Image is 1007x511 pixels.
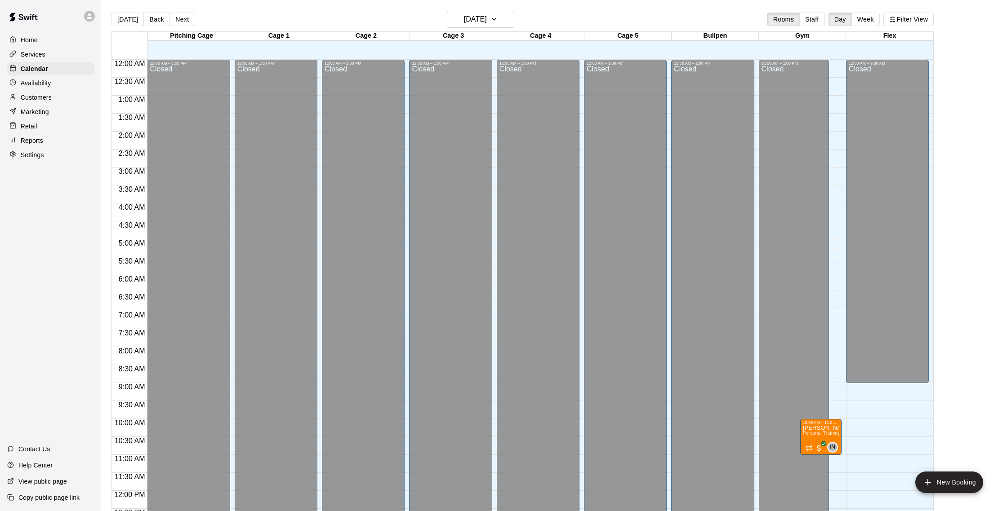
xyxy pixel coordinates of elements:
[846,60,929,383] div: 12:00 AM – 9:00 AM: Closed
[883,13,934,26] button: Filter View
[18,477,67,486] p: View public page
[7,76,94,90] a: Availability
[21,79,51,88] p: Availability
[116,239,147,247] span: 5:00 AM
[112,455,147,463] span: 11:00 AM
[150,61,227,66] div: 12:00 AM – 1:00 PM
[21,93,52,102] p: Customers
[116,383,147,391] span: 9:00 AM
[112,491,147,498] span: 12:00 PM
[849,61,926,66] div: 12:00 AM – 9:00 AM
[143,13,170,26] button: Back
[827,442,838,453] div: Isaiah Nelson
[111,13,144,26] button: [DATE]
[674,61,751,66] div: 12:00 AM – 1:00 PM
[829,443,835,452] span: IN
[169,13,195,26] button: Next
[672,32,759,40] div: Bullpen
[116,150,147,157] span: 2:30 AM
[412,61,489,66] div: 12:00 AM – 1:00 PM
[915,471,983,493] button: add
[587,61,664,66] div: 12:00 AM – 1:00 PM
[116,167,147,175] span: 3:00 AM
[116,329,147,337] span: 7:30 AM
[148,32,235,40] div: Pitching Cage
[584,32,672,40] div: Cage 5
[112,473,147,480] span: 11:30 AM
[116,185,147,193] span: 3:30 AM
[116,401,147,409] span: 9:30 AM
[7,105,94,119] a: Marketing
[7,91,94,104] a: Customers
[21,64,48,73] p: Calendar
[18,493,80,502] p: Copy public page link
[112,437,147,445] span: 10:30 AM
[21,136,43,145] p: Reports
[759,32,846,40] div: Gym
[116,132,147,139] span: 2:00 AM
[803,431,841,436] span: Personal Training
[116,257,147,265] span: 5:30 AM
[7,62,94,75] a: Calendar
[116,293,147,301] span: 6:30 AM
[849,66,926,386] div: Closed
[18,445,50,454] p: Contact Us
[112,78,147,85] span: 12:30 AM
[767,13,800,26] button: Rooms
[237,61,315,66] div: 12:00 AM – 1:00 PM
[325,61,402,66] div: 12:00 AM – 1:00 PM
[831,442,838,453] span: Isaiah Nelson
[116,221,147,229] span: 4:30 AM
[7,148,94,162] a: Settings
[116,96,147,103] span: 1:00 AM
[21,35,38,44] p: Home
[806,445,813,452] span: Recurring event
[21,122,37,131] p: Retail
[464,13,487,26] h6: [DATE]
[116,311,147,319] span: 7:00 AM
[21,107,49,116] p: Marketing
[851,13,880,26] button: Week
[499,61,577,66] div: 12:00 AM – 1:00 PM
[7,48,94,61] a: Services
[410,32,497,40] div: Cage 3
[497,32,584,40] div: Cage 4
[116,275,147,283] span: 6:00 AM
[116,365,147,373] span: 8:30 AM
[235,32,322,40] div: Cage 1
[846,32,933,40] div: Flex
[116,114,147,121] span: 1:30 AM
[18,461,53,470] p: Help Center
[762,61,827,66] div: 12:00 AM – 1:00 PM
[322,32,410,40] div: Cage 2
[21,150,44,159] p: Settings
[803,420,839,425] div: 10:00 AM – 11:00 AM
[799,13,825,26] button: Staff
[829,13,852,26] button: Day
[447,11,514,28] button: [DATE]
[112,60,147,67] span: 12:00 AM
[21,50,45,59] p: Services
[7,33,94,47] a: Home
[116,203,147,211] span: 4:00 AM
[112,419,147,427] span: 10:00 AM
[7,134,94,147] a: Reports
[815,444,824,453] span: All customers have paid
[116,347,147,355] span: 8:00 AM
[7,119,94,133] a: Retail
[800,419,842,455] div: 10:00 AM – 11:00 AM: Personal Training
